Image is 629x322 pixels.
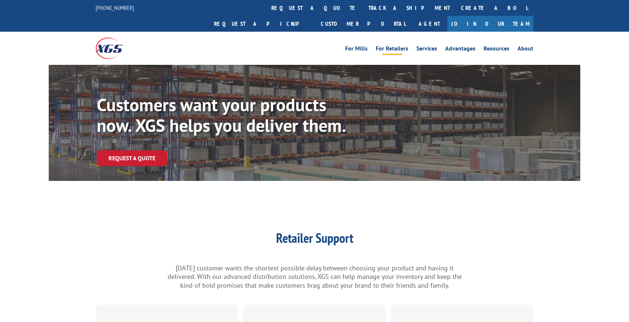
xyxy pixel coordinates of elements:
[376,46,408,54] a: For Retailers
[416,46,437,54] a: Services
[96,4,134,11] a: [PHONE_NUMBER]
[97,150,167,166] a: Request a Quote
[315,16,411,32] a: Customer Portal
[445,46,475,54] a: Advantages
[411,16,447,32] a: Agent
[484,46,509,54] a: Resources
[167,231,462,248] h1: Retailer Support
[97,94,361,136] p: Customers want your products now. XGS helps you deliver them.
[447,16,533,32] a: Join Our Team
[345,46,368,54] a: For Mills
[518,46,533,54] a: About
[167,264,462,290] p: [DATE] customer wants the shortest possible delay between choosing your product and having it del...
[209,16,315,32] a: Request a pickup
